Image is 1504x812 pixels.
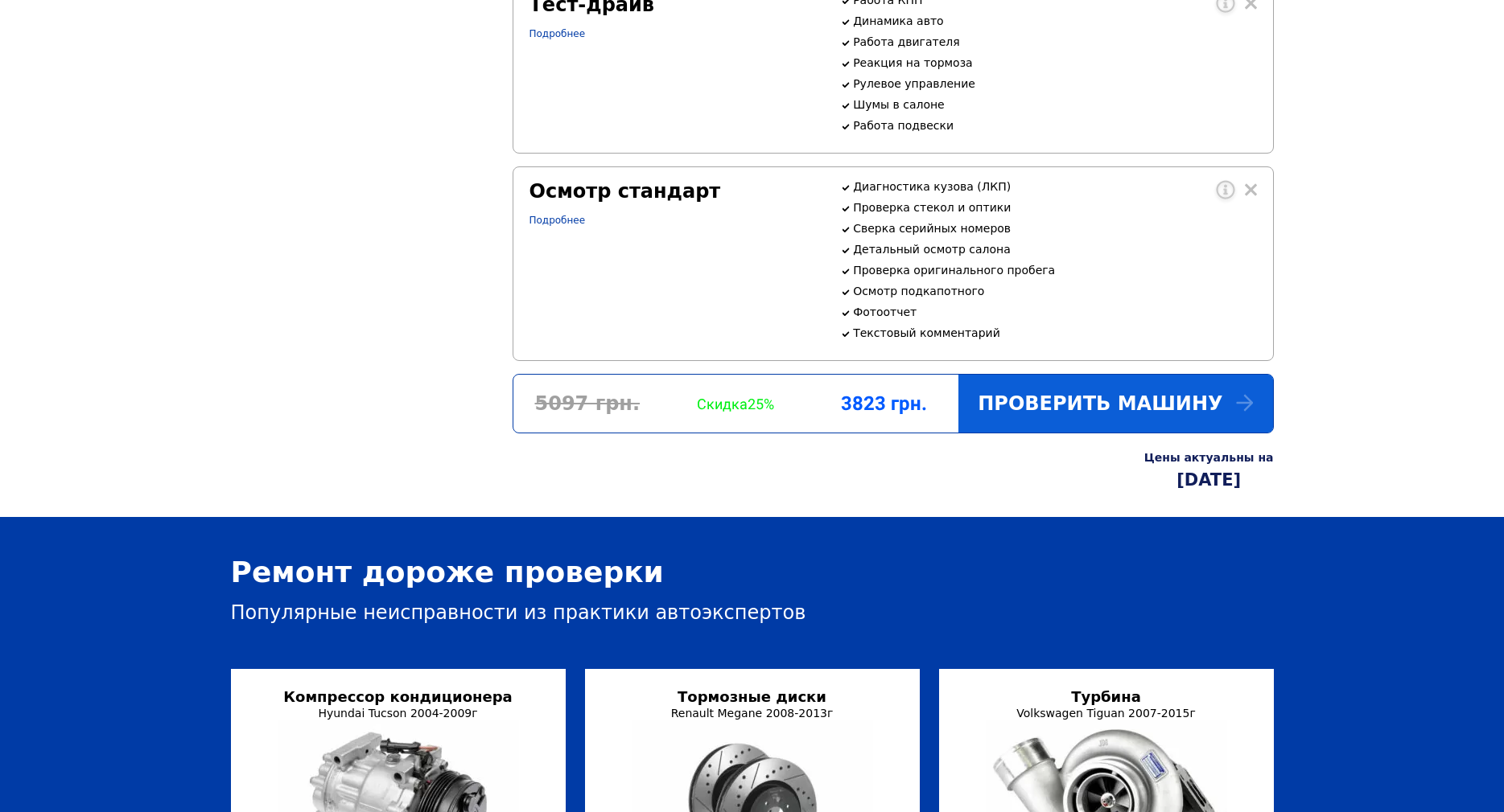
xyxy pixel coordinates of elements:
div: Hyundai Tucson 2004-2009г [267,707,529,720]
div: Популярные неисправности из практики автоэкспертов [231,601,1274,624]
p: Осмотр подкапотного [853,285,1256,297]
p: Сверка серийных номеров [853,222,1256,235]
span: 25% [748,396,774,412]
div: Компрессор кондиционера [267,688,529,705]
div: 5097 грн. [513,392,662,415]
p: Динамика авто [853,14,1256,27]
p: Детальный осмотр салона [853,243,1256,256]
div: Проверить машину [958,375,1272,433]
div: Турбина [975,688,1238,705]
div: Renault Megane 2008-2013г [621,707,884,720]
a: Подробнее [529,215,586,226]
p: Рулевое управление [853,77,1256,90]
p: Диагностика кузова (ЛКП) [853,180,1256,193]
p: Текстовый комментарий [853,326,1256,339]
div: Volkswagen Tiguan 2007-2015г [975,707,1238,720]
div: Тормозные диски [621,688,884,705]
div: Цены актуальны на [1144,451,1274,464]
a: Подробнее [529,28,586,39]
div: Ремонт дороже проверки [231,556,1274,588]
p: Реакция на тормоза [853,56,1256,69]
p: Проверка оригинального пробега [853,264,1256,277]
p: Работа двигателя [853,35,1256,48]
div: 3823 грн. [810,392,959,415]
p: Работа подвески [853,119,1256,132]
div: Скидка [661,396,810,412]
p: Проверка стекол и оптики [853,201,1256,214]
p: Шумы в салоне [853,98,1256,111]
div: Осмотр стандарт [529,180,822,203]
p: Фотоотчет [853,306,1256,318]
div: [DATE] [1144,470,1274,490]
